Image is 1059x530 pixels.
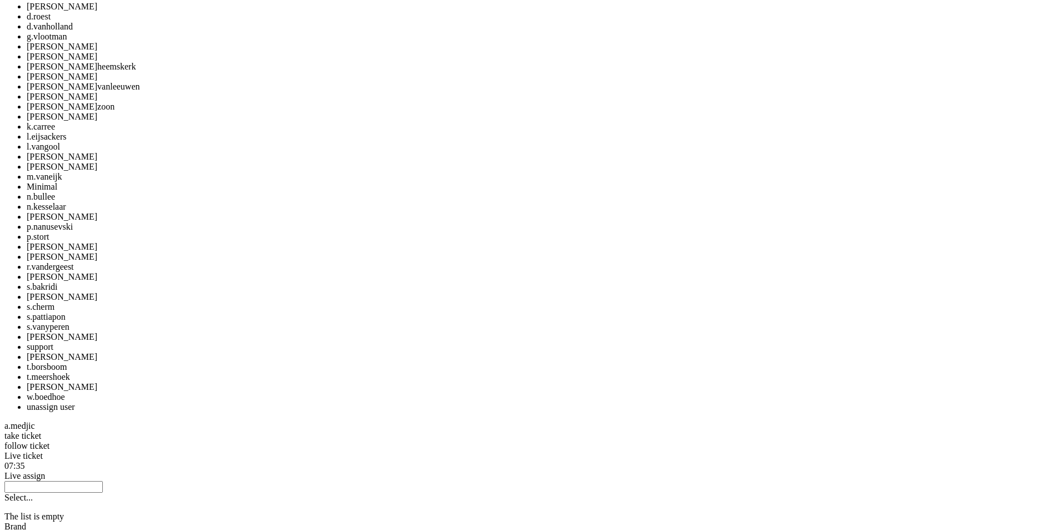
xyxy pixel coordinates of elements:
[27,72,97,81] span: [PERSON_NAME]
[27,52,1055,62] li: i.kalpoe
[27,102,1055,112] li: j.zoon
[27,202,66,211] span: n.kesselaar
[27,142,1055,152] li: l.vangool
[27,182,1055,192] li: Minimal
[27,392,65,402] span: w.boedhoe
[27,82,1055,92] li: j.vanleeuwen
[27,362,67,372] span: t.borsboom
[27,72,1055,82] li: j.plugge
[27,152,97,161] span: [PERSON_NAME]
[27,92,97,101] span: [PERSON_NAME]
[27,22,1055,32] li: d.vanholland
[27,392,1055,402] li: w.boedhoe
[27,222,73,231] span: p.nanusevski
[27,212,97,221] span: [PERSON_NAME]
[27,262,74,271] span: r.vandergeest
[27,62,136,71] span: [PERSON_NAME]heemskerk
[27,272,1055,282] li: r.vandermeulen
[27,192,55,201] span: n.bullee
[27,272,97,281] span: [PERSON_NAME]
[27,192,1055,202] li: n.bullee
[27,172,1055,182] li: m.vaneijk
[27,142,60,151] span: l.vangool
[27,342,53,351] span: support
[27,32,67,41] span: g.vlootman
[27,182,57,191] span: Minimal
[27,282,1055,292] li: s.bakridi
[27,262,1055,272] li: r.vandergeest
[4,512,1055,522] div: The list is empty
[27,292,1055,302] li: s.becker
[4,493,1055,503] div: Select...
[4,461,1055,471] div: 07:35
[27,242,97,251] span: [PERSON_NAME]
[27,382,1055,392] li: t.schuijt
[27,42,1055,52] li: h.jongejan
[27,252,1055,262] li: r.terpstra
[27,162,97,171] span: [PERSON_NAME]
[27,372,70,382] span: t.meershoek
[27,22,73,31] span: d.vanholland
[27,312,1055,322] li: s.pattiapon
[27,402,1055,412] li: unassign user
[27,252,97,261] span: [PERSON_NAME]
[27,12,1055,22] li: d.roest
[27,132,1055,142] li: l.eijsackers
[27,172,62,181] span: m.vaneijk
[4,441,1055,451] div: follow ticket
[27,202,1055,212] li: n.kesselaar
[27,112,1055,122] li: k.bossaert
[27,282,58,291] span: s.bakridi
[27,242,1055,252] li: r.boere
[27,102,115,111] span: [PERSON_NAME]zoon
[27,362,1055,372] li: t.borsboom
[27,12,51,21] span: d.roest
[27,122,1055,132] li: k.carree
[27,322,1055,332] li: s.vanyperen
[27,52,97,61] span: [PERSON_NAME]
[27,292,97,301] span: [PERSON_NAME]
[27,322,69,331] span: s.vanyperen
[27,152,1055,162] li: m.elzinga
[27,212,1055,222] li: p.loginov
[27,302,54,311] span: s.cherm
[27,132,67,141] span: l.eijsackers
[27,122,55,131] span: k.carree
[27,342,1055,352] li: support
[27,42,97,51] span: [PERSON_NAME]
[27,222,1055,232] li: p.nanusevski
[27,232,1055,242] li: p.stort
[27,112,97,121] span: [PERSON_NAME]
[4,471,1055,481] div: Live assign
[27,352,97,361] span: [PERSON_NAME]
[27,232,49,241] span: p.stort
[27,2,1055,12] li: b.roberts
[27,2,97,11] span: [PERSON_NAME]
[27,82,140,91] span: [PERSON_NAME]vanleeuwen
[4,451,1055,461] div: Live ticket
[27,332,97,341] span: [PERSON_NAME]
[27,382,97,392] span: [PERSON_NAME]
[27,302,1055,312] li: s.cherm
[27,32,1055,42] li: g.vlootman
[27,352,1055,362] li: t.abdullaev
[4,421,1055,431] div: a.medjic
[27,162,1055,172] li: m.haasnoot
[4,4,162,24] body: Rich Text Area. Press ALT-0 for help.
[27,62,1055,72] li: j.heemskerk
[27,312,66,321] span: s.pattiapon
[27,402,75,412] span: unassign user
[27,372,1055,382] li: t.meershoek
[4,431,1055,441] div: take ticket
[27,92,1055,102] li: j.weyman
[27,332,1055,342] li: s.verbrugghe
